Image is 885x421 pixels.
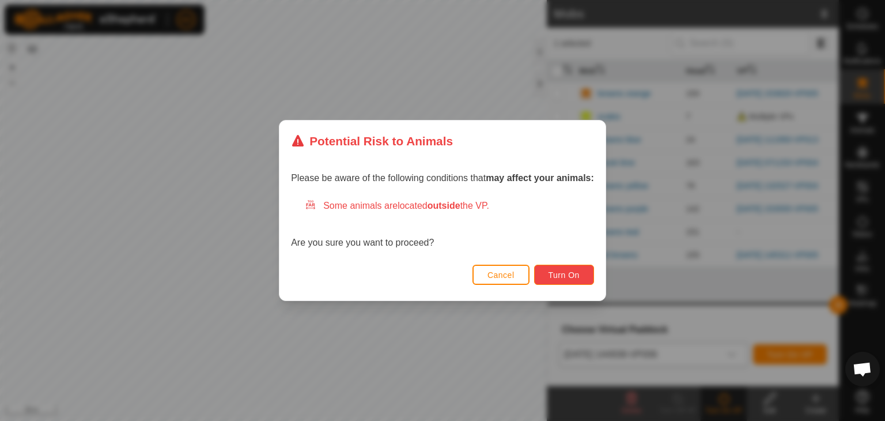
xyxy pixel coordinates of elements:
[305,199,594,213] div: Some animals are
[534,265,594,285] button: Turn On
[398,201,489,210] span: located the VP.
[487,270,515,280] span: Cancel
[549,270,580,280] span: Turn On
[472,265,530,285] button: Cancel
[845,352,880,386] div: Open chat
[428,201,460,210] strong: outside
[291,199,594,250] div: Are you sure you want to proceed?
[291,132,453,150] div: Potential Risk to Animals
[291,173,594,183] span: Please be aware of the following conditions that
[486,173,594,183] strong: may affect your animals:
